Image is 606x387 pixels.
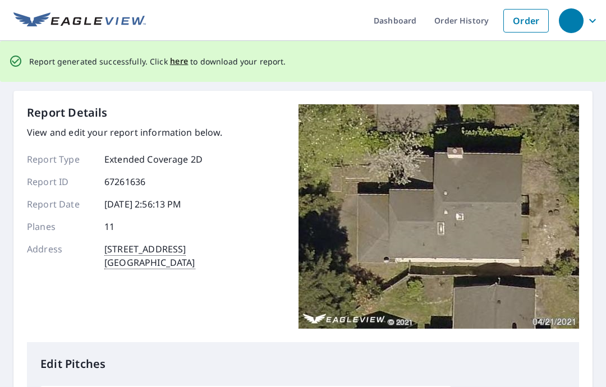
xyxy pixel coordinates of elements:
p: Extended Coverage 2D [104,153,203,166]
p: Report Type [27,153,94,166]
p: View and edit your report information below. [27,126,223,139]
p: Report generated successfully. Click to download your report. [29,54,286,68]
p: Planes [27,220,94,233]
p: [DATE] 2:56:13 PM [104,197,182,211]
p: Report ID [27,175,94,188]
p: 67261636 [104,175,145,188]
p: 11 [104,220,114,233]
a: Order [503,9,549,33]
p: Report Date [27,197,94,211]
button: here [170,54,189,68]
p: Edit Pitches [40,356,566,372]
img: EV Logo [13,12,146,29]
img: Top image [299,104,579,329]
p: Report Details [27,104,108,121]
p: Address [27,242,94,269]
